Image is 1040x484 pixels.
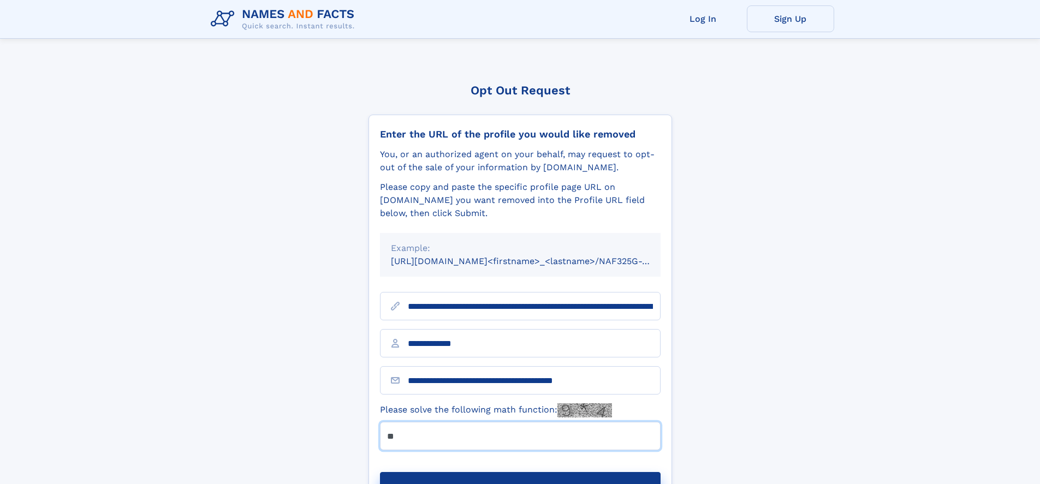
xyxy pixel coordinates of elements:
[380,148,661,174] div: You, or an authorized agent on your behalf, may request to opt-out of the sale of your informatio...
[380,181,661,220] div: Please copy and paste the specific profile page URL on [DOMAIN_NAME] you want removed into the Pr...
[391,242,650,255] div: Example:
[206,4,364,34] img: Logo Names and Facts
[659,5,747,32] a: Log In
[380,128,661,140] div: Enter the URL of the profile you would like removed
[380,403,612,417] label: Please solve the following math function:
[369,83,672,97] div: Opt Out Request
[747,5,834,32] a: Sign Up
[391,256,681,266] small: [URL][DOMAIN_NAME]<firstname>_<lastname>/NAF325G-xxxxxxxx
